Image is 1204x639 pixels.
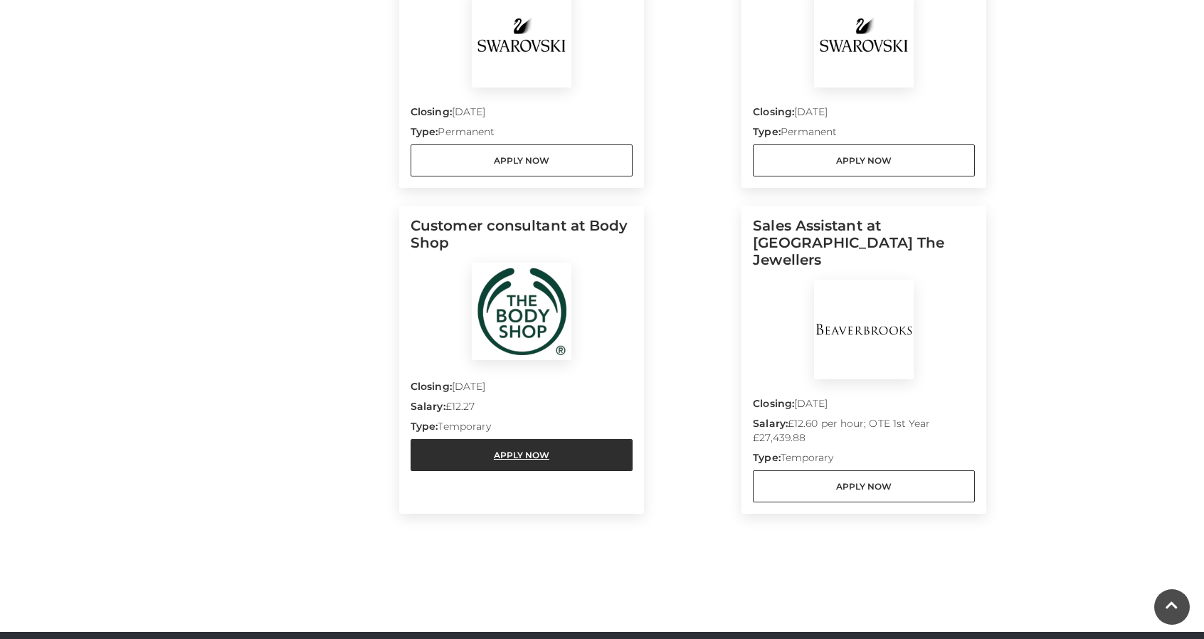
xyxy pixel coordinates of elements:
[411,419,633,439] p: Temporary
[411,380,452,393] strong: Closing:
[411,125,633,144] p: Permanent
[472,263,571,360] img: Body Shop
[411,144,633,176] a: Apply Now
[753,125,975,144] p: Permanent
[814,280,914,379] img: BeaverBrooks The Jewellers
[753,397,794,410] strong: Closing:
[753,470,975,502] a: Apply Now
[753,396,975,416] p: [DATE]
[411,420,438,433] strong: Type:
[753,105,975,125] p: [DATE]
[753,417,788,430] strong: Salary:
[411,439,633,471] a: Apply Now
[411,105,633,125] p: [DATE]
[411,105,452,118] strong: Closing:
[753,416,975,450] p: £12.60 per hour; OTE 1st Year £27,439.88
[411,400,445,413] strong: Salary:
[753,217,975,280] h5: Sales Assistant at [GEOGRAPHIC_DATA] The Jewellers
[411,379,633,399] p: [DATE]
[753,105,794,118] strong: Closing:
[411,217,633,263] h5: Customer consultant at Body Shop
[753,144,975,176] a: Apply Now
[753,451,780,464] strong: Type:
[411,399,633,419] p: £12.27
[753,125,780,138] strong: Type:
[753,450,975,470] p: Temporary
[411,125,438,138] strong: Type:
